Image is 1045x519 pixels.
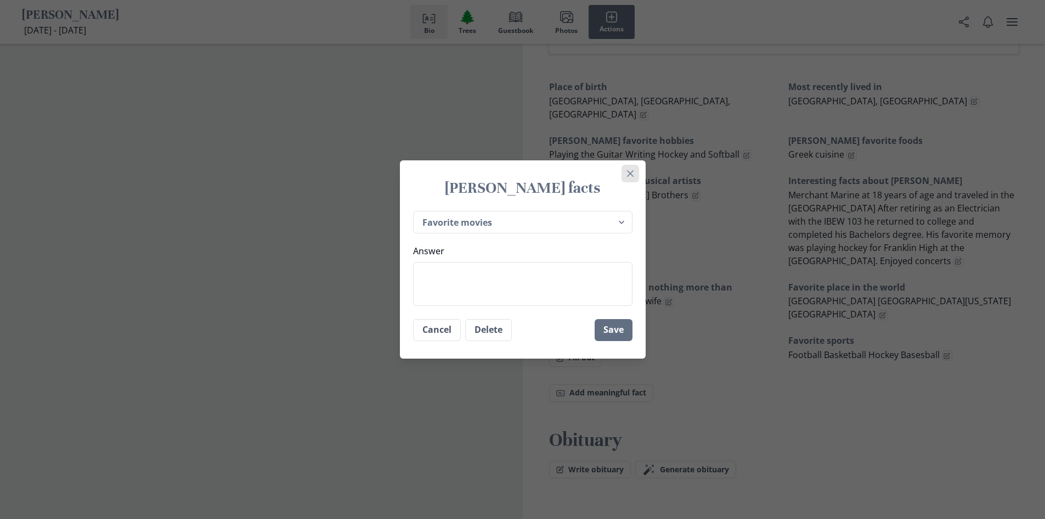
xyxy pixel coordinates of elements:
[413,319,461,341] button: Cancel
[413,244,626,258] label: Answer
[413,178,632,198] h1: [PERSON_NAME] facts
[595,319,632,341] button: Save
[465,319,512,341] button: Delete
[622,165,639,182] button: Close
[413,211,632,233] select: Question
